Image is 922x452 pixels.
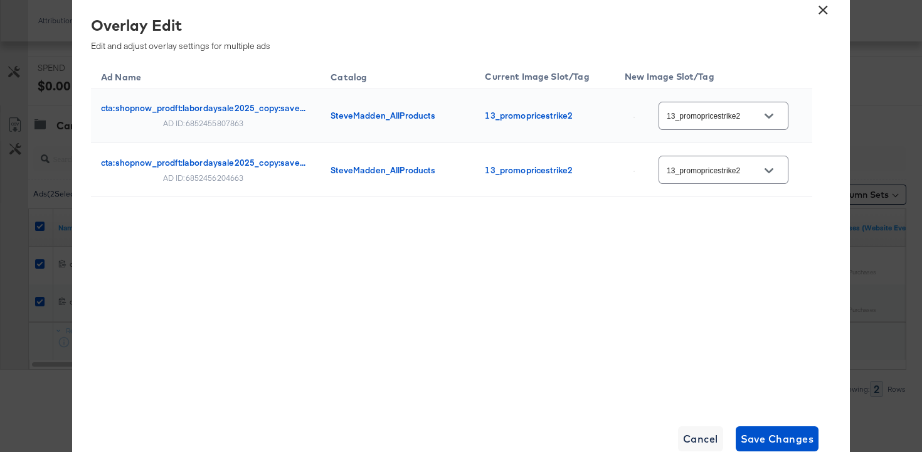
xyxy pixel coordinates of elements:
[475,61,615,89] th: Current Image Slot/Tag
[163,118,244,128] div: AD ID: 6852455807863
[91,14,803,51] div: Edit and adjust overlay settings for multiple ads
[741,430,814,448] span: Save Changes
[163,173,244,183] div: AD ID: 6852456204663
[615,61,812,89] th: New Image Slot/Tag
[101,103,305,113] div: cta:shopnow_prodft:labordaysale2025_copy:save...
[331,165,460,175] div: SteveMadden_AllProducts
[101,158,305,168] div: cta:shopnow_prodft:labordaysale2025_copy:save...
[760,161,778,180] button: Open
[331,110,460,121] div: SteveMadden_AllProducts
[485,165,600,175] div: 13_promopricestrike2
[485,110,600,121] div: 13_promopricestrike2
[678,426,723,451] button: Cancel
[331,72,383,83] span: Catalog
[736,426,819,451] button: Save Changes
[101,72,157,83] span: Ad Name
[760,107,778,126] button: Open
[91,14,803,36] div: Overlay Edit
[683,430,718,448] span: Cancel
